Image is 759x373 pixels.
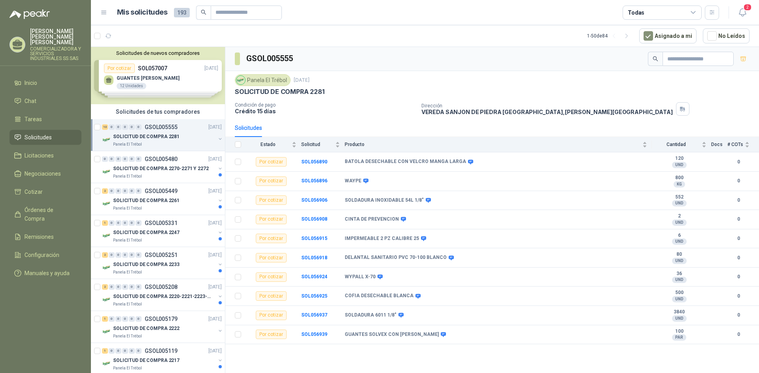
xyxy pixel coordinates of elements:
[102,263,111,272] img: Company Logo
[109,220,115,226] div: 0
[652,175,706,181] b: 800
[102,295,111,304] img: Company Logo
[652,213,706,219] b: 2
[345,274,376,280] b: WYPALL X-70
[145,348,177,354] p: GSOL005119
[653,56,658,62] span: search
[9,229,81,244] a: Remisiones
[727,197,750,204] b: 0
[25,169,61,178] span: Negociaciones
[102,348,108,354] div: 1
[9,184,81,199] a: Cotizar
[25,232,54,241] span: Remisiones
[115,220,121,226] div: 0
[113,365,142,371] p: Panela El Trébol
[129,284,135,290] div: 0
[102,282,223,307] a: 2 0 0 0 0 0 GSOL005208[DATE] Company LogoSOLICITUD DE COMPRA 2220-2221-2223-2224Panela El Trébol
[727,331,750,338] b: 0
[145,188,177,194] p: GSOL005449
[109,188,115,194] div: 0
[652,194,706,201] b: 552
[9,202,81,226] a: Órdenes de Compra
[25,79,37,87] span: Inicio
[201,9,206,15] span: search
[652,290,706,296] b: 500
[421,103,673,109] p: Dirección
[672,315,687,322] div: UND
[208,124,222,131] p: [DATE]
[256,234,287,243] div: Por cotizar
[652,251,706,258] b: 80
[301,293,327,299] b: SOL056925
[727,137,759,152] th: # COTs
[652,271,706,277] b: 36
[301,332,327,337] a: SOL056939
[9,266,81,281] a: Manuales y ayuda
[672,200,687,206] div: UND
[113,357,179,364] p: SOLICITUD DE COMPRA 2217
[301,312,327,318] a: SOL056937
[208,187,222,195] p: [DATE]
[25,151,54,160] span: Licitaciones
[115,156,121,162] div: 0
[30,28,81,45] p: [PERSON_NAME] [PERSON_NAME] [PERSON_NAME]
[672,219,687,226] div: UND
[301,159,327,165] a: SOL056890
[345,293,413,299] b: COFIA DESECHABLE BLANCA
[129,220,135,226] div: 0
[345,178,361,184] b: WAYPE
[652,137,711,152] th: Cantidad
[672,238,687,245] div: UND
[25,269,70,277] span: Manuales y ayuda
[113,325,179,332] p: SOLICITUD DE COMPRA 2222
[113,333,142,339] p: Panela El Trébol
[672,296,687,302] div: UND
[91,104,225,119] div: Solicitudes de tus compradores
[136,316,142,322] div: 0
[9,112,81,127] a: Tareas
[102,316,108,322] div: 1
[102,218,223,244] a: 1 0 0 0 0 0 GSOL005331[DATE] Company LogoSOLICITUD DE COMPRA 2247Panela El Trébol
[113,205,142,212] p: Panela El Trébol
[117,7,168,18] h1: Mis solicitudes
[109,252,115,258] div: 0
[102,154,223,180] a: 0 0 0 0 0 0 GSOL005480[DATE] Company LogoSOLICITUD DE COMPRA 2270-2271 Y 2272Panela El Trébol
[246,52,294,65] h3: GSOL005555
[115,124,121,130] div: 0
[129,316,135,322] div: 0
[129,252,135,258] div: 0
[301,274,327,279] a: SOL056924
[113,269,142,276] p: Panela El Trébol
[246,137,301,152] th: Estado
[727,177,750,185] b: 0
[25,115,42,124] span: Tareas
[25,251,59,259] span: Configuración
[727,273,750,281] b: 0
[256,291,287,301] div: Por cotizar
[122,316,128,322] div: 0
[235,74,291,86] div: Panela El Trébol
[136,124,142,130] div: 0
[235,102,415,108] p: Condición de pago
[652,328,706,335] b: 100
[145,252,177,258] p: GSOL005251
[9,166,81,181] a: Negociaciones
[301,216,327,222] a: SOL056908
[115,284,121,290] div: 0
[301,137,345,152] th: Solicitud
[122,124,128,130] div: 0
[208,251,222,259] p: [DATE]
[208,219,222,227] p: [DATE]
[301,142,334,147] span: Solicitud
[301,236,327,241] a: SOL056915
[113,229,179,236] p: SOLICITUD DE COMPRA 2247
[301,178,327,184] a: SOL056896
[145,220,177,226] p: GSOL005331
[421,109,673,115] p: VEREDA SANJON DE PIEDRA [GEOGRAPHIC_DATA] , [PERSON_NAME][GEOGRAPHIC_DATA]
[109,348,115,354] div: 0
